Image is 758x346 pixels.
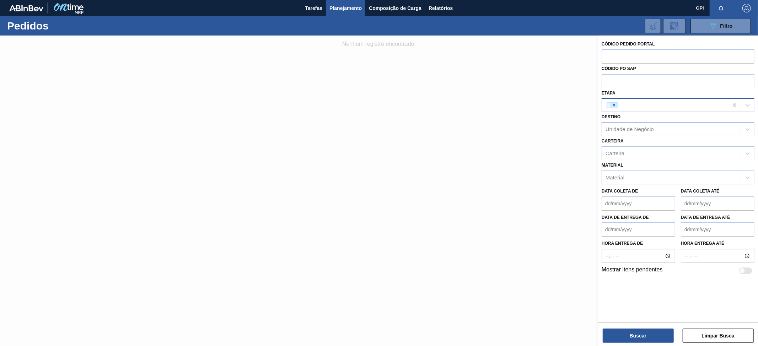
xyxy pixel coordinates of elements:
[681,222,754,237] input: dd/mm/yyyy
[606,174,624,180] div: Material
[710,3,732,13] button: Notificações
[645,19,661,33] div: Importar Negociações dos Pedidos
[602,163,623,168] label: Material
[602,42,655,47] label: Código Pedido Portal
[602,114,620,119] label: Destino
[602,222,675,237] input: dd/mm/yyyy
[681,189,719,194] label: Data coleta até
[329,4,362,12] span: Planejamento
[602,238,675,249] label: Hora entrega de
[602,196,675,211] input: dd/mm/yyyy
[606,150,624,156] div: Carteira
[681,196,754,211] input: dd/mm/yyyy
[681,215,730,220] label: Data de Entrega até
[602,215,649,220] label: Data de Entrega de
[690,19,751,33] button: Filtro
[602,66,636,71] label: Códido PO SAP
[663,19,686,33] div: Solicitação de Revisão de Pedidos
[606,126,654,133] div: Unidade de Negócio
[429,4,453,12] span: Relatórios
[602,189,638,194] label: Data coleta de
[9,5,43,11] img: TNhmsLtSVTkK8tSr43FrP2fwEKptu5GPRR3wAAAABJRU5ErkJggg==
[369,4,421,12] span: Composição de Carga
[7,22,115,30] h1: Pedidos
[742,4,751,12] img: Logout
[305,4,322,12] span: Tarefas
[720,23,733,29] span: Filtro
[602,91,615,96] label: Etapa
[602,266,663,275] label: Mostrar itens pendentes
[681,238,754,249] label: Hora entrega até
[602,139,624,144] label: Carteira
